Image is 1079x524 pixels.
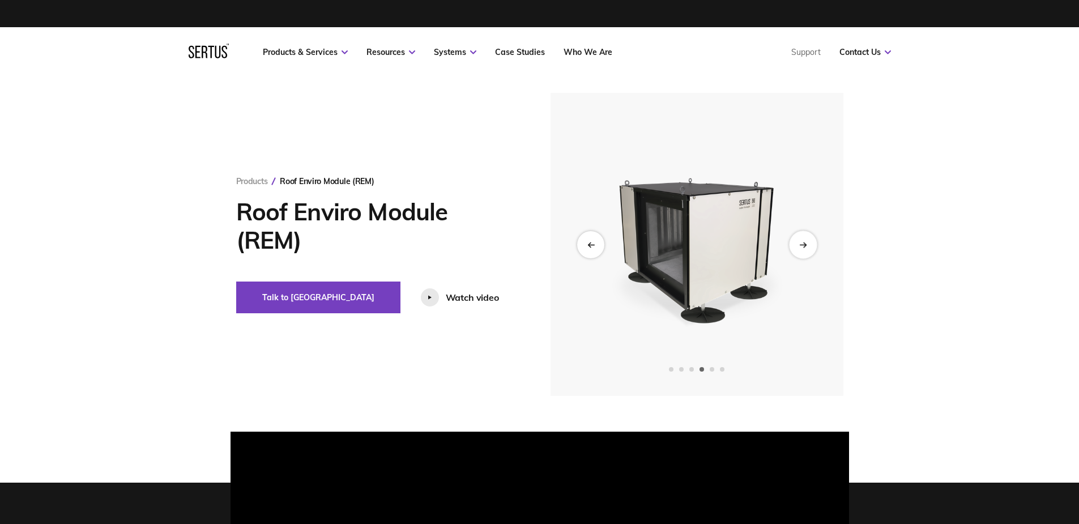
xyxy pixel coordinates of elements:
a: Products & Services [263,47,348,57]
button: Talk to [GEOGRAPHIC_DATA] [236,282,400,313]
a: Case Studies [495,47,545,57]
a: Resources [366,47,415,57]
div: Watch video [446,292,499,303]
a: Who We Are [564,47,612,57]
iframe: Chat Widget [875,393,1079,524]
span: Go to slide 2 [679,367,684,372]
span: Go to slide 3 [689,367,694,372]
span: Go to slide 6 [720,367,724,372]
a: Support [791,47,821,57]
a: Systems [434,47,476,57]
a: Products [236,176,268,186]
a: Contact Us [839,47,891,57]
span: Go to slide 1 [669,367,673,372]
span: Go to slide 5 [710,367,714,372]
div: Previous slide [577,231,604,258]
div: Next slide [789,231,817,258]
h1: Roof Enviro Module (REM) [236,198,517,254]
